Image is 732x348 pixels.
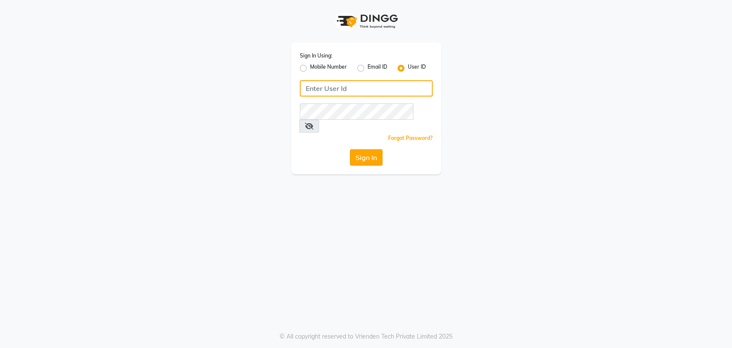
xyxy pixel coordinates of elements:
label: Email ID [368,63,387,73]
a: Forgot Password? [388,135,433,141]
img: logo1.svg [332,9,401,34]
label: Mobile Number [310,63,347,73]
input: Username [300,80,433,97]
input: Username [300,103,413,120]
label: Sign In Using: [300,52,332,60]
button: Sign In [350,149,383,166]
label: User ID [408,63,426,73]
